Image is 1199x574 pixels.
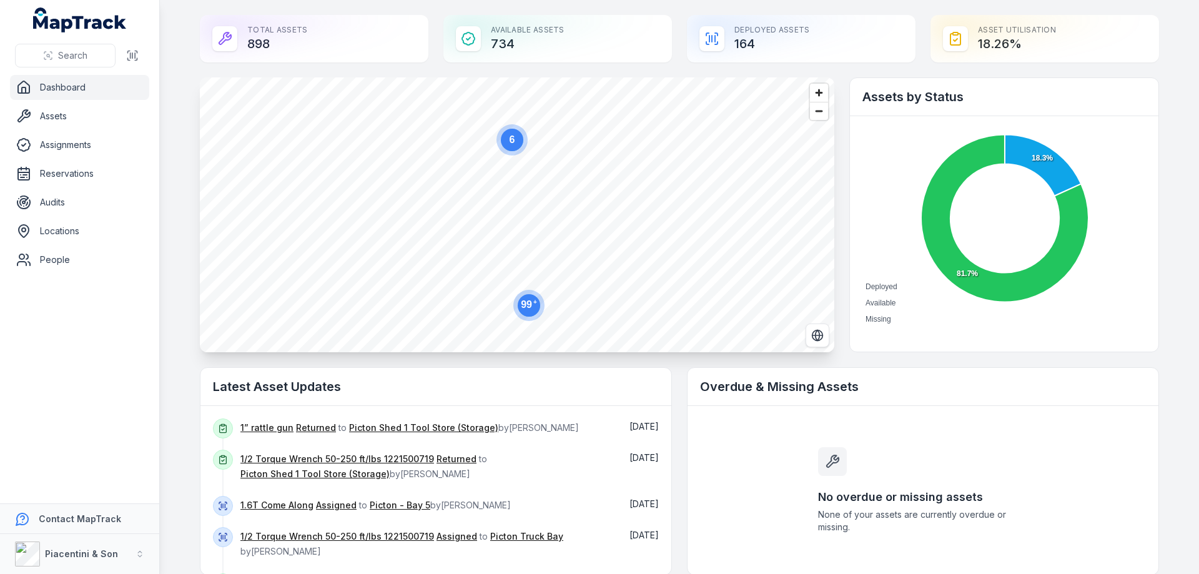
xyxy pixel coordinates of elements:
a: Assigned [437,530,477,543]
time: 8/21/2025, 9:20:31 AM [629,498,659,509]
a: Picton Shed 1 Tool Store (Storage) [349,422,498,434]
time: 8/21/2025, 9:11:12 AM [629,530,659,540]
span: to by [PERSON_NAME] [240,422,579,433]
span: to by [PERSON_NAME] [240,453,487,479]
span: [DATE] [629,421,659,432]
a: Reservations [10,161,149,186]
a: Picton Truck Bay [490,530,563,543]
h3: No overdue or missing assets [818,488,1028,506]
a: Assigned [316,499,357,512]
time: 8/21/2025, 9:31:41 AM [629,452,659,463]
a: Picton - Bay 5 [370,499,430,512]
h2: Latest Asset Updates [213,378,659,395]
a: People [10,247,149,272]
span: [DATE] [629,452,659,463]
span: Missing [866,315,891,324]
span: None of your assets are currently overdue or missing. [818,508,1028,533]
a: Audits [10,190,149,215]
span: [DATE] [629,530,659,540]
button: Switch to Satellite View [806,324,829,347]
h2: Overdue & Missing Assets [700,378,1146,395]
tspan: + [533,299,537,305]
a: Assets [10,104,149,129]
button: Zoom in [810,84,828,102]
span: to by [PERSON_NAME] [240,531,563,557]
text: 6 [510,134,515,145]
span: [DATE] [629,498,659,509]
a: Assignments [10,132,149,157]
span: Available [866,299,896,307]
a: 1” rattle gun [240,422,294,434]
text: 99 [521,299,537,310]
canvas: Map [200,77,834,352]
a: 1/2 Torque Wrench 50-250 ft/lbs 1221500719 [240,530,434,543]
a: Picton Shed 1 Tool Store (Storage) [240,468,390,480]
h2: Assets by Status [862,88,1146,106]
strong: Piacentini & Son [45,548,118,559]
a: 1/2 Torque Wrench 50-250 ft/lbs 1221500719 [240,453,434,465]
span: to by [PERSON_NAME] [240,500,511,510]
a: Dashboard [10,75,149,100]
a: Locations [10,219,149,244]
a: MapTrack [33,7,127,32]
button: Search [15,44,116,67]
a: 1.6T Come Along [240,499,313,512]
span: Search [58,49,87,62]
span: Deployed [866,282,897,291]
a: Returned [296,422,336,434]
strong: Contact MapTrack [39,513,121,524]
button: Zoom out [810,102,828,120]
a: Returned [437,453,476,465]
time: 8/21/2025, 9:34:00 AM [629,421,659,432]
